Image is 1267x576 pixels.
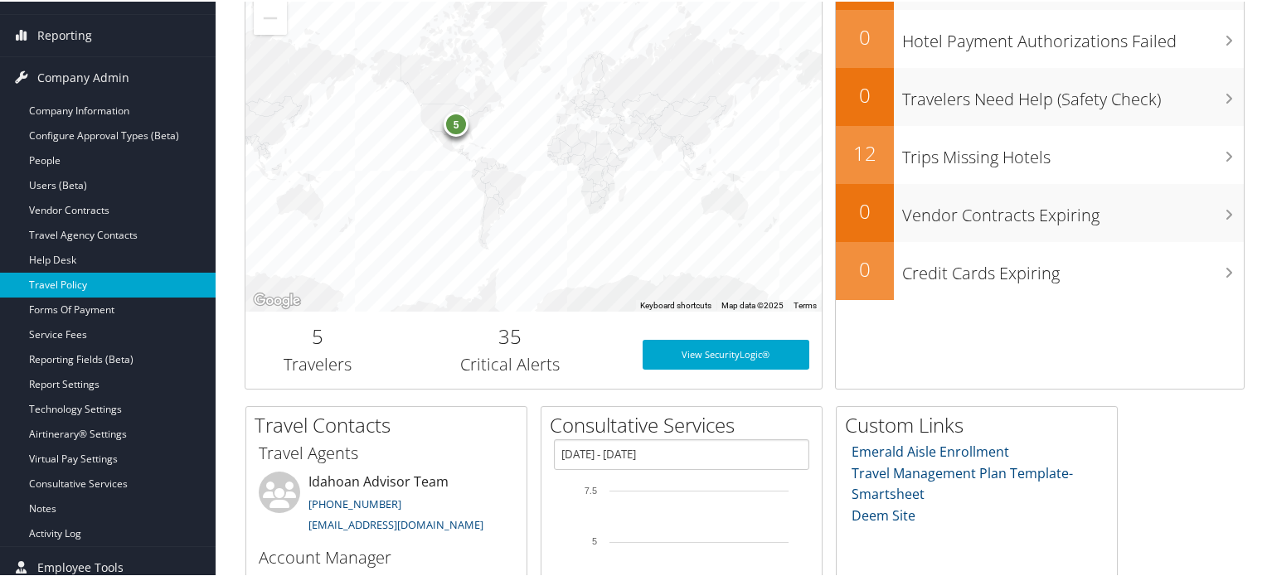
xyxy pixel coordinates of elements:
h3: Credit Cards Expiring [902,252,1244,283]
h3: Vendor Contracts Expiring [902,194,1244,225]
span: Company Admin [37,56,129,97]
a: 0Hotel Payment Authorizations Failed [836,8,1244,66]
a: 12Trips Missing Hotels [836,124,1244,182]
h2: 0 [836,254,894,282]
span: Map data ©2025 [721,299,784,308]
div: 5 [444,110,468,135]
a: 0Credit Cards Expiring [836,240,1244,298]
tspan: 7.5 [585,484,597,494]
a: Deem Site [852,505,915,523]
h2: Custom Links [845,409,1117,438]
h2: Travel Contacts [255,409,527,438]
span: Reporting [37,13,92,55]
a: Travel Management Plan Template- Smartsheet [852,462,1073,502]
a: 0Vendor Contracts Expiring [836,182,1244,240]
h3: Critical Alerts [402,351,618,375]
h2: 0 [836,196,894,224]
button: Keyboard shortcuts [640,298,711,310]
img: Google [250,288,304,310]
li: Idahoan Advisor Team [250,470,522,538]
h2: Consultative Services [550,409,822,438]
h3: Trips Missing Hotels [902,136,1244,167]
h3: Travelers [258,351,377,375]
a: [EMAIL_ADDRESS][DOMAIN_NAME] [308,515,483,530]
h3: Travelers Need Help (Safety Check) [902,78,1244,109]
a: Open this area in Google Maps (opens a new window) [250,288,304,310]
a: [PHONE_NUMBER] [308,495,401,510]
h3: Hotel Payment Authorizations Failed [902,20,1244,51]
a: View SecurityLogic® [643,338,810,368]
h2: 0 [836,22,894,50]
h2: 35 [402,321,618,349]
h2: 12 [836,138,894,166]
tspan: 5 [592,535,597,545]
h3: Travel Agents [259,440,514,463]
h2: 5 [258,321,377,349]
h3: Account Manager [259,545,514,568]
a: Emerald Aisle Enrollment [852,441,1009,459]
h2: 0 [836,80,894,108]
a: Terms (opens in new tab) [794,299,817,308]
a: 0Travelers Need Help (Safety Check) [836,66,1244,124]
